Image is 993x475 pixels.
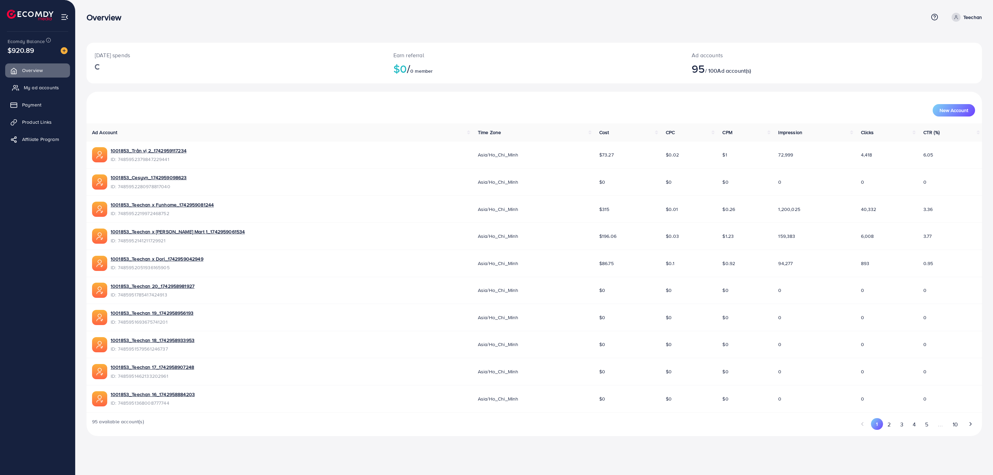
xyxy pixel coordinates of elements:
[717,67,751,74] span: Ad account(s)
[778,151,793,158] span: 72,999
[7,10,53,20] img: logo
[666,341,672,348] span: $0
[111,291,194,298] span: ID: 7485951785417424913
[22,119,52,125] span: Product Links
[478,151,519,158] span: Asia/Ho_Chi_Minh
[871,418,883,430] button: Go to page 1
[895,418,908,431] button: Go to page 3
[478,395,519,402] span: Asia/Ho_Chi_Minh
[111,391,195,398] a: 1001853_Teechan 16_1742958884203
[666,368,672,375] span: $0
[666,260,674,267] span: $0.1
[722,206,735,213] span: $0.26
[111,400,195,406] span: ID: 7485951368008777744
[722,287,728,294] span: $0
[22,67,43,74] span: Overview
[478,368,519,375] span: Asia/Ho_Chi_Minh
[778,368,781,375] span: 0
[861,368,864,375] span: 0
[87,12,127,22] h3: Overview
[722,395,728,402] span: $0
[599,260,614,267] span: $86.75
[478,129,501,136] span: Time Zone
[92,256,107,271] img: ic-ads-acc.e4c84228.svg
[861,287,864,294] span: 0
[599,129,609,136] span: Cost
[861,151,872,158] span: 4,418
[61,13,69,21] img: menu
[778,206,800,213] span: 1,200,025
[861,341,864,348] span: 0
[666,287,672,294] span: $0
[478,260,519,267] span: Asia/Ho_Chi_Minh
[111,255,203,262] a: 1001853_Teechan x Dori_1742959042949
[5,98,70,112] a: Payment
[599,206,610,213] span: $315
[111,201,214,208] a: 1001853_Teechan x Funhome_1742959081244
[599,314,605,321] span: $0
[599,287,605,294] span: $0
[778,260,793,267] span: 94,277
[722,179,728,185] span: $0
[111,337,194,344] a: 1001853_Teechan 18_1742958933953
[666,314,672,321] span: $0
[599,395,605,402] span: $0
[478,287,519,294] span: Asia/Ho_Chi_Minh
[92,391,107,406] img: ic-ads-acc.e4c84228.svg
[393,62,675,75] h2: $0
[111,156,187,163] span: ID: 7485952379847229441
[861,129,874,136] span: Clicks
[111,364,194,371] a: 1001853_Teechan 17_1742958907248
[111,210,214,217] span: ID: 7485952219972468752
[923,151,933,158] span: 6.05
[666,179,672,185] span: $0
[478,233,519,240] span: Asia/Ho_Chi_Minh
[111,237,245,244] span: ID: 7485952141211729921
[111,283,194,290] a: 1001853_Teechan 20_1742958981927
[923,287,926,294] span: 0
[599,151,614,158] span: $73.27
[478,179,519,185] span: Asia/Ho_Chi_Minh
[861,233,874,240] span: 6,008
[949,13,982,22] a: Teechan
[933,104,975,117] button: New Account
[22,101,41,108] span: Payment
[478,206,519,213] span: Asia/Ho_Chi_Minh
[599,179,605,185] span: $0
[722,151,727,158] span: $1
[111,147,187,154] a: 1001853_Trân vị 2_1742959117234
[861,260,869,267] span: 893
[923,206,933,213] span: 3.36
[666,151,679,158] span: $0.02
[111,228,245,235] a: 1001853_Teechan x [PERSON_NAME] Mart 1_1742959061534
[861,314,864,321] span: 0
[666,206,678,213] span: $0.01
[923,341,926,348] span: 0
[861,395,864,402] span: 0
[8,45,34,55] span: $920.89
[923,179,926,185] span: 0
[5,132,70,146] a: Affiliate Program
[722,233,734,240] span: $1.23
[666,233,679,240] span: $0.03
[778,395,781,402] span: 0
[478,341,519,348] span: Asia/Ho_Chi_Minh
[883,418,895,431] button: Go to page 2
[92,337,107,352] img: ic-ads-acc.e4c84228.svg
[111,183,187,190] span: ID: 7485952280978817040
[111,345,194,352] span: ID: 7485951579561246737
[722,260,735,267] span: $0.92
[24,84,59,91] span: My ad accounts
[92,283,107,298] img: ic-ads-acc.e4c84228.svg
[923,233,932,240] span: 3.77
[964,444,988,470] iframe: Chat
[478,314,519,321] span: Asia/Ho_Chi_Minh
[92,364,107,379] img: ic-ads-acc.e4c84228.svg
[963,13,982,21] p: Teechan
[923,314,926,321] span: 0
[5,115,70,129] a: Product Links
[778,287,781,294] span: 0
[407,61,410,77] span: /
[111,174,187,181] a: 1001853_Cesyvn_1742959098623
